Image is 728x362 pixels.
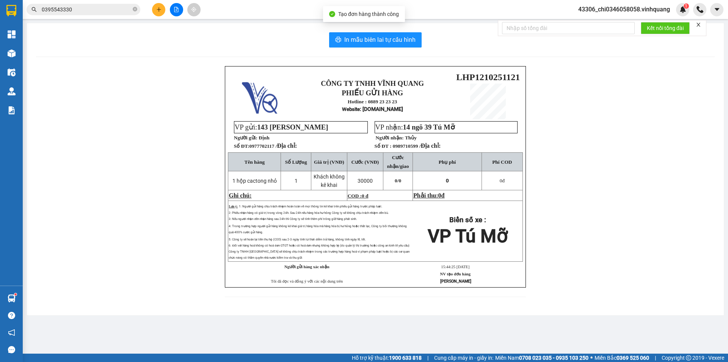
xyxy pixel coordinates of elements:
input: Nhập số tổng đài [502,22,635,34]
span: | [427,354,428,362]
span: 1 [685,3,687,9]
span: Cung cấp máy in - giấy in: [434,354,493,362]
img: warehouse-icon [8,49,16,57]
span: aim [191,7,196,12]
button: printerIn mẫu biên lai tự cấu hình [329,32,422,47]
span: đ [441,192,445,199]
span: Ghi chú: [229,192,251,199]
span: Tên hàng [245,159,265,165]
strong: : [DOMAIN_NAME] [342,106,403,112]
span: 30000 [358,178,373,184]
span: 0 [500,178,502,183]
img: warehouse-icon [8,68,16,76]
span: caret-down [714,6,720,13]
span: 43306_chi0346058058.vinhquang [572,5,676,14]
span: 5: Công ty sẽ hoàn lại tiền thu hộ (COD) sau 2-3 ngày tính từ thời điểm trả hàng, không tính ngày... [229,238,409,259]
img: dashboard-icon [8,30,16,38]
span: 0977702117 / [249,143,297,149]
span: close-circle [133,6,137,13]
strong: 1900 633 818 [389,355,422,361]
span: 1 [295,178,298,184]
span: 0 [399,178,401,183]
span: VP Tú Mỡ [428,225,507,247]
span: plus [156,7,162,12]
span: Định [259,135,269,141]
strong: Biển số xe : [449,216,486,224]
span: Lưu ý: [229,205,237,208]
span: 0/ [395,178,401,183]
img: warehouse-icon [8,294,16,302]
span: Số Lượng [285,159,307,165]
span: Địa chỉ: [420,142,441,149]
span: Kết nối tổng đài [647,24,684,32]
span: search [31,7,37,12]
span: copyright [686,355,691,360]
span: 0 [446,178,449,183]
span: đ [500,178,505,183]
button: plus [152,3,165,16]
strong: PHIẾU GỬI HÀNG [342,89,403,97]
span: LHP1210251121 [456,72,520,82]
span: 2: Phiếu nhận hàng có giá trị trong vòng 24h. Sau 24h nếu hàng hóa hư hỏng Công ty sẽ không chịu ... [229,211,388,215]
span: close [696,22,701,27]
button: Kết nối tổng đài [641,22,690,34]
sup: 1 [684,3,689,9]
span: Giá trị (VNĐ) [314,159,344,165]
strong: Người nhận: [376,135,404,141]
span: 143 [PERSON_NAME] [257,123,328,131]
span: ⚪️ [590,356,593,359]
strong: 0708 023 035 - 0935 103 250 [519,355,588,361]
span: close-circle [133,7,137,11]
span: notification [8,329,15,336]
span: 3: Nếu người nhận đến nhận hàng sau 24h thì Công ty sẽ tính thêm phí trông giữ hàng phát sinh. [229,217,356,221]
span: Thủy [405,135,417,141]
span: Cước (VNĐ) [351,159,379,165]
span: 1: Người gửi hàng chịu trách nhiệm hoàn toàn về mọi thông tin kê khai trên phiếu gửi hàng trước p... [239,205,382,208]
span: Hỗ trợ kỹ thuật: [352,354,422,362]
span: printer [335,36,341,44]
span: Khách không kê khai [314,174,345,188]
img: solution-icon [8,106,16,114]
strong: Người gửi: [234,135,257,141]
span: Cước nhận/giao [387,155,409,169]
span: Phải thu: [413,192,444,199]
input: Tìm tên, số ĐT hoặc mã đơn [42,5,131,14]
strong: CÔNG TY TNHH VĨNH QUANG [321,79,424,87]
span: 15:44:25 [DATE] [441,265,469,269]
span: Tôi đã đọc và đồng ý với các nội dung trên [271,279,343,283]
span: 1 hộp cactong nhỏ [232,178,277,184]
strong: NV tạo đơn hàng [440,272,471,276]
span: Địa chỉ: [277,142,297,149]
span: Website [342,106,360,112]
button: caret-down [710,3,723,16]
img: logo [4,24,7,60]
span: VP nhận: [375,123,455,131]
button: file-add [170,3,183,16]
strong: 0369 525 060 [617,355,649,361]
strong: PHIẾU GỬI HÀNG [13,32,51,49]
img: logo [242,78,278,114]
strong: Người gửi hàng xác nhận [284,265,329,269]
strong: Số ĐT : [375,143,392,149]
span: VP gửi: [235,123,328,131]
strong: [PERSON_NAME] [440,279,471,284]
span: question-circle [8,312,15,319]
span: file-add [174,7,179,12]
img: phone-icon [697,6,703,13]
span: 0 đ [362,193,368,199]
span: 0989710599 / [393,143,441,149]
sup: 1 [14,293,17,296]
strong: Số ĐT: [234,143,297,149]
strong: Hotline : 0889 23 23 23 [11,50,53,62]
span: 14 ngõ 39 Tú Mỡ [403,123,455,131]
img: logo-vxr [6,5,16,16]
img: warehouse-icon [8,87,16,95]
strong: CÔNG TY TNHH VĨNH QUANG [11,6,52,31]
span: In mẫu biên lai tự cấu hình [344,35,416,44]
button: aim [187,3,201,16]
span: Tạo đơn hàng thành công [338,11,399,17]
span: Miền Nam [495,354,588,362]
span: 0 [438,192,441,199]
span: Phụ phí [439,159,456,165]
span: | [655,354,656,362]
